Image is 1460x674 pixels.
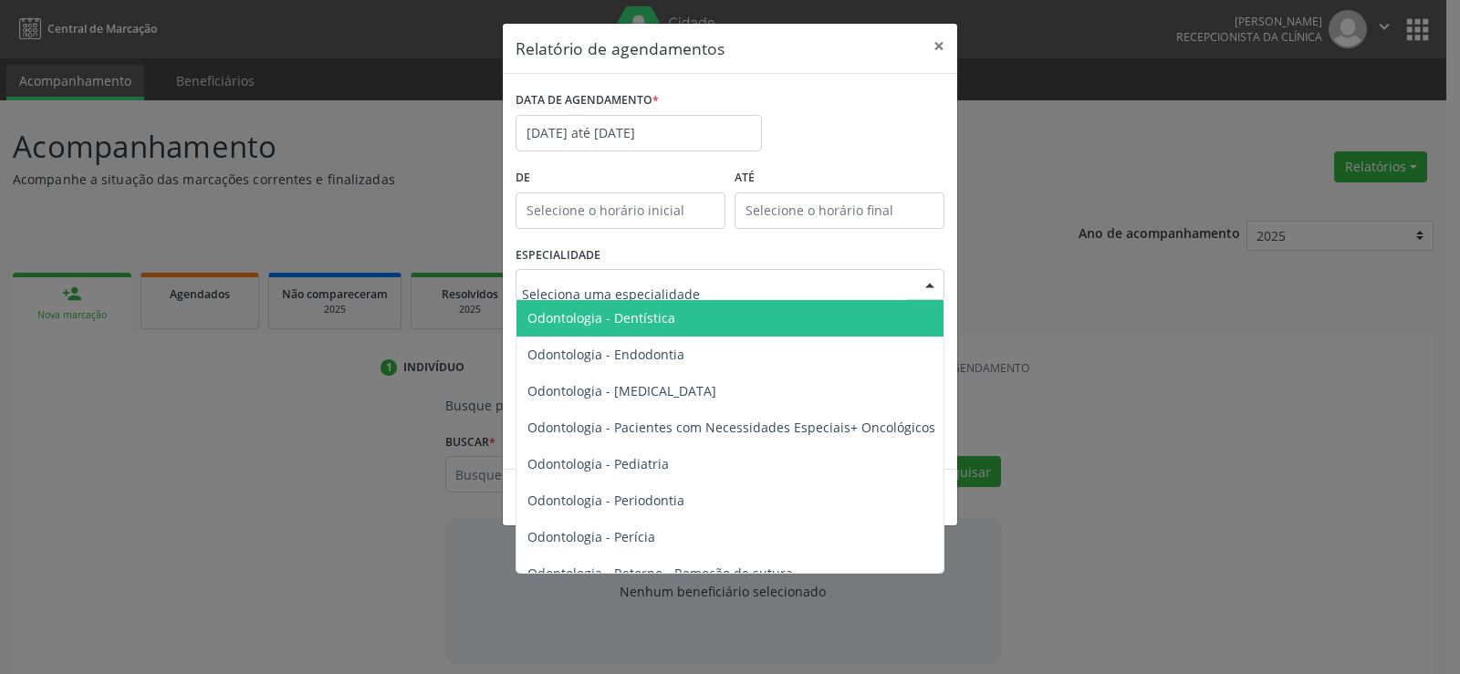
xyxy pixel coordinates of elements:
[527,382,716,399] span: Odontologia - [MEDICAL_DATA]
[921,24,957,68] button: Close
[522,275,907,312] input: Seleciona uma especialidade
[735,164,944,192] label: ATÉ
[516,36,725,60] h5: Relatório de agendamentos
[527,419,935,436] span: Odontologia - Pacientes com Necessidades Especiais+ Oncológicos
[735,192,944,229] input: Selecione o horário final
[527,492,684,509] span: Odontologia - Periodontia
[527,346,684,363] span: Odontologia - Endodontia
[516,87,659,115] label: DATA DE AGENDAMENTO
[527,455,669,472] span: Odontologia - Pediatria
[516,192,725,229] input: Selecione o horário inicial
[527,528,655,545] span: Odontologia - Perícia
[527,309,675,327] span: Odontologia - Dentística
[516,242,600,270] label: ESPECIALIDADE
[516,115,762,151] input: Selecione uma data ou intervalo
[527,565,793,582] span: Odontologia - Retorno - Remoção de sutura
[516,164,725,192] label: De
